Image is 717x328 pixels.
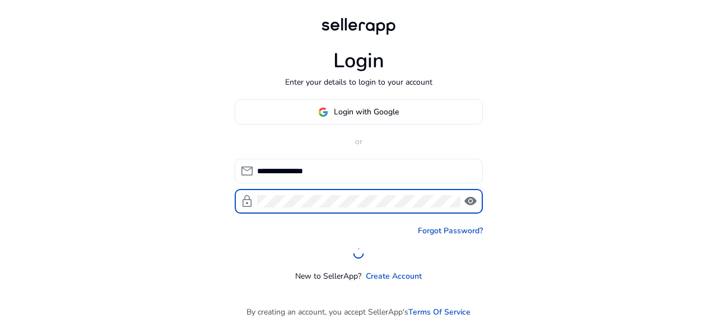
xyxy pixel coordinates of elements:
[366,270,422,282] a: Create Account
[333,49,384,73] h1: Login
[295,270,361,282] p: New to SellerApp?
[240,164,254,178] span: mail
[240,195,254,208] span: lock
[318,107,328,117] img: google-logo.svg
[408,306,471,318] a: Terms Of Service
[235,99,483,124] button: Login with Google
[235,136,483,147] p: or
[285,76,432,88] p: Enter your details to login to your account
[334,106,399,118] span: Login with Google
[464,195,477,208] span: visibility
[418,225,483,237] a: Forgot Password?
